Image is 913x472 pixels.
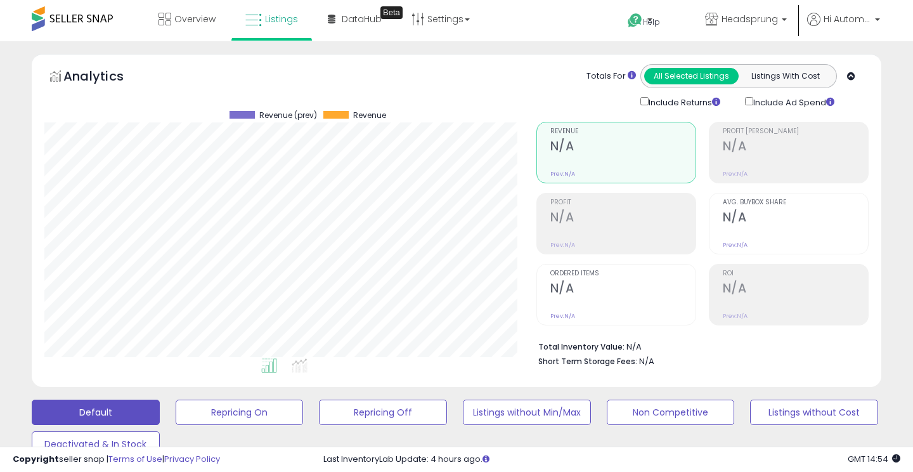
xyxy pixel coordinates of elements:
[63,67,148,88] h5: Analytics
[723,128,868,135] span: Profit [PERSON_NAME]
[824,13,871,25] span: Hi Automation
[722,13,778,25] span: Headsprung
[550,312,575,320] small: Prev: N/A
[723,199,868,206] span: Avg. Buybox Share
[631,95,735,109] div: Include Returns
[538,341,625,352] b: Total Inventory Value:
[723,170,748,178] small: Prev: N/A
[723,210,868,227] h2: N/A
[538,356,637,367] b: Short Term Storage Fees:
[176,400,304,425] button: Repricing On
[643,16,660,27] span: Help
[550,281,696,298] h2: N/A
[550,241,575,249] small: Prev: N/A
[723,270,868,277] span: ROI
[323,454,900,466] div: Last InventoryLab Update: 4 hours ago.
[13,454,220,466] div: seller snap | |
[32,431,160,457] button: Deactivated & In Stock
[735,95,855,109] div: Include Ad Spend
[342,13,382,25] span: DataHub
[319,400,447,425] button: Repricing Off
[164,453,220,465] a: Privacy Policy
[380,6,403,19] div: Tooltip anchor
[848,453,900,465] span: 2025-10-10 14:54 GMT
[353,111,386,120] span: Revenue
[550,199,696,206] span: Profit
[644,68,739,84] button: All Selected Listings
[723,139,868,156] h2: N/A
[607,400,735,425] button: Non Competitive
[463,400,591,425] button: Listings without Min/Max
[550,128,696,135] span: Revenue
[738,68,832,84] button: Listings With Cost
[174,13,216,25] span: Overview
[627,13,643,29] i: Get Help
[550,210,696,227] h2: N/A
[618,3,685,41] a: Help
[723,312,748,320] small: Prev: N/A
[639,355,654,367] span: N/A
[550,270,696,277] span: Ordered Items
[550,139,696,156] h2: N/A
[723,281,868,298] h2: N/A
[259,111,317,120] span: Revenue (prev)
[13,453,59,465] strong: Copyright
[32,400,160,425] button: Default
[550,170,575,178] small: Prev: N/A
[265,13,298,25] span: Listings
[586,70,636,82] div: Totals For
[723,241,748,249] small: Prev: N/A
[538,338,859,353] li: N/A
[108,453,162,465] a: Terms of Use
[750,400,878,425] button: Listings without Cost
[807,13,880,41] a: Hi Automation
